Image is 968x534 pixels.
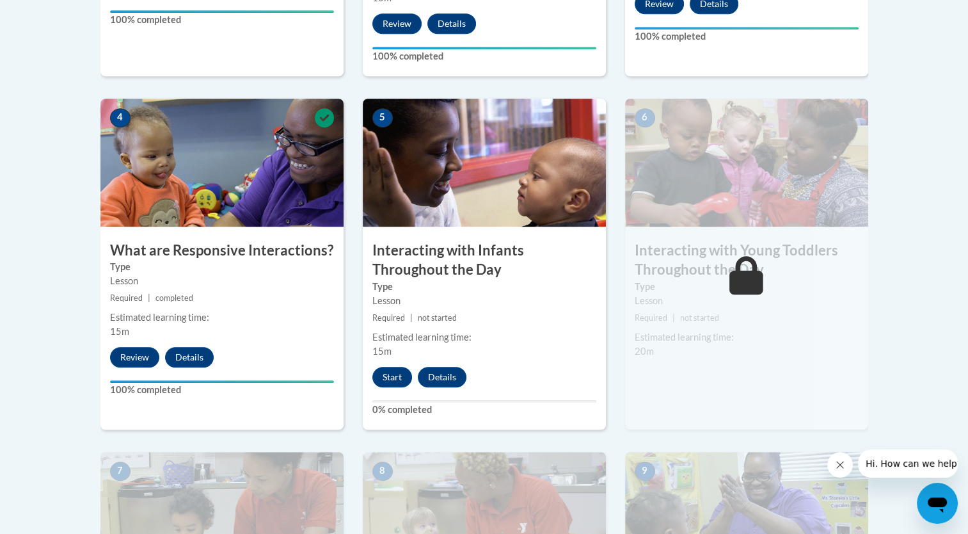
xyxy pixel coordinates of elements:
div: Estimated learning time: [372,330,596,344]
label: 100% completed [110,383,334,397]
span: 20m [635,346,654,357]
span: | [148,293,150,303]
button: Details [427,13,476,34]
iframe: Close message [827,452,853,478]
h3: What are Responsive Interactions? [100,241,344,261]
img: Course Image [100,99,344,227]
span: 7 [110,462,131,481]
span: 15m [110,326,129,337]
span: 6 [635,108,655,127]
iframe: Button to launch messaging window [917,483,958,524]
button: Start [372,367,412,387]
label: 100% completed [635,29,859,44]
span: 15m [372,346,392,357]
div: Lesson [110,274,334,288]
button: Details [165,347,214,368]
img: Course Image [625,99,868,227]
span: 5 [372,108,393,127]
label: Type [372,280,596,294]
button: Review [372,13,422,34]
span: 8 [372,462,393,481]
span: not started [680,313,719,323]
label: Type [110,260,334,274]
div: Your progress [110,380,334,383]
span: not started [418,313,457,323]
span: Hi. How can we help? [8,9,104,19]
h3: Interacting with Infants Throughout the Day [363,241,606,280]
iframe: Message from company [858,449,958,478]
div: Estimated learning time: [635,330,859,344]
span: 4 [110,108,131,127]
span: completed [155,293,193,303]
label: Type [635,280,859,294]
label: 0% completed [372,403,596,417]
div: Your progress [372,47,596,49]
div: Your progress [635,27,859,29]
label: 100% completed [372,49,596,63]
span: Required [110,293,143,303]
span: Required [635,313,667,323]
img: Course Image [363,99,606,227]
span: | [672,313,675,323]
button: Details [418,367,466,387]
div: Lesson [372,294,596,308]
label: 100% completed [110,13,334,27]
h3: Interacting with Young Toddlers Throughout the Day [625,241,868,280]
button: Review [110,347,159,368]
span: Required [372,313,405,323]
span: 9 [635,462,655,481]
div: Estimated learning time: [110,311,334,325]
span: | [410,313,413,323]
div: Lesson [635,294,859,308]
div: Your progress [110,10,334,13]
